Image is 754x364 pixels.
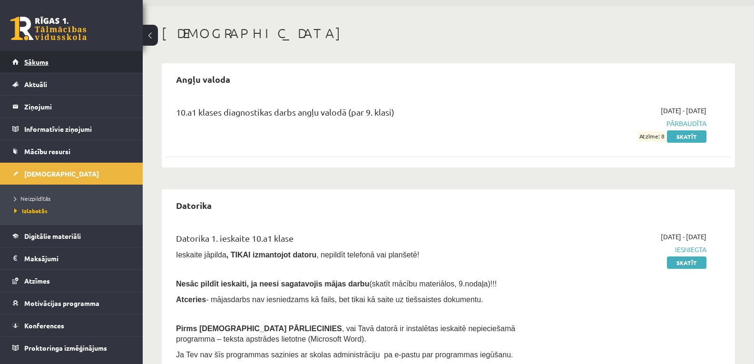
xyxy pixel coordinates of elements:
[24,58,49,66] span: Sākums
[12,292,131,314] a: Motivācijas programma
[176,351,513,359] span: Ja Tev nav šīs programmas sazinies ar skolas administrāciju pa e-pastu par programmas iegūšanu.
[14,194,133,203] a: Neizpildītās
[12,73,131,95] a: Aktuāli
[14,195,50,202] span: Neizpildītās
[12,225,131,247] a: Digitālie materiāli
[24,276,50,285] span: Atzīmes
[176,295,206,304] b: Atceries
[24,80,47,89] span: Aktuāli
[661,106,706,116] span: [DATE] - [DATE]
[24,299,99,307] span: Motivācijas programma
[638,131,666,141] span: Atzīme: 8
[176,251,419,259] span: Ieskaite jāpilda , nepildīt telefonā vai planšetē!
[12,163,131,185] a: [DEMOGRAPHIC_DATA]
[24,232,81,240] span: Digitālie materiāli
[12,118,131,140] a: Informatīvie ziņojumi
[12,140,131,162] a: Mācību resursi
[369,280,497,288] span: (skatīt mācību materiālos, 9.nodaļa)!!!
[539,245,706,255] span: Iesniegta
[12,247,131,269] a: Maksājumi
[24,344,107,352] span: Proktoringa izmēģinājums
[176,325,342,333] span: Pirms [DEMOGRAPHIC_DATA] PĀRLIECINIES
[667,130,706,143] a: Skatīt
[176,106,525,123] div: 10.a1 klases diagnostikas darbs angļu valodā (par 9. klasi)
[12,337,131,359] a: Proktoringa izmēģinājums
[12,51,131,73] a: Sākums
[24,321,64,330] span: Konferences
[24,96,131,118] legend: Ziņojumi
[14,207,133,215] a: Izlabotās
[24,247,131,269] legend: Maksājumi
[24,169,99,178] span: [DEMOGRAPHIC_DATA]
[10,17,87,40] a: Rīgas 1. Tālmācības vidusskola
[176,325,515,343] span: , vai Tavā datorā ir instalētas ieskaitē nepieciešamā programma – teksta apstrādes lietotne (Micr...
[12,270,131,292] a: Atzīmes
[12,96,131,118] a: Ziņojumi
[24,118,131,140] legend: Informatīvie ziņojumi
[176,295,483,304] span: - mājasdarbs nav iesniedzams kā fails, bet tikai kā saite uz tiešsaistes dokumentu.
[14,207,48,215] span: Izlabotās
[661,232,706,242] span: [DATE] - [DATE]
[667,256,706,269] a: Skatīt
[166,68,240,90] h2: Angļu valoda
[166,194,221,216] h2: Datorika
[539,118,706,128] span: Pārbaudīta
[24,147,70,156] span: Mācību resursi
[176,232,525,249] div: Datorika 1. ieskaite 10.a1 klase
[162,25,735,41] h1: [DEMOGRAPHIC_DATA]
[226,251,316,259] b: , TIKAI izmantojot datoru
[12,315,131,336] a: Konferences
[176,280,369,288] span: Nesāc pildīt ieskaiti, ja neesi sagatavojis mājas darbu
